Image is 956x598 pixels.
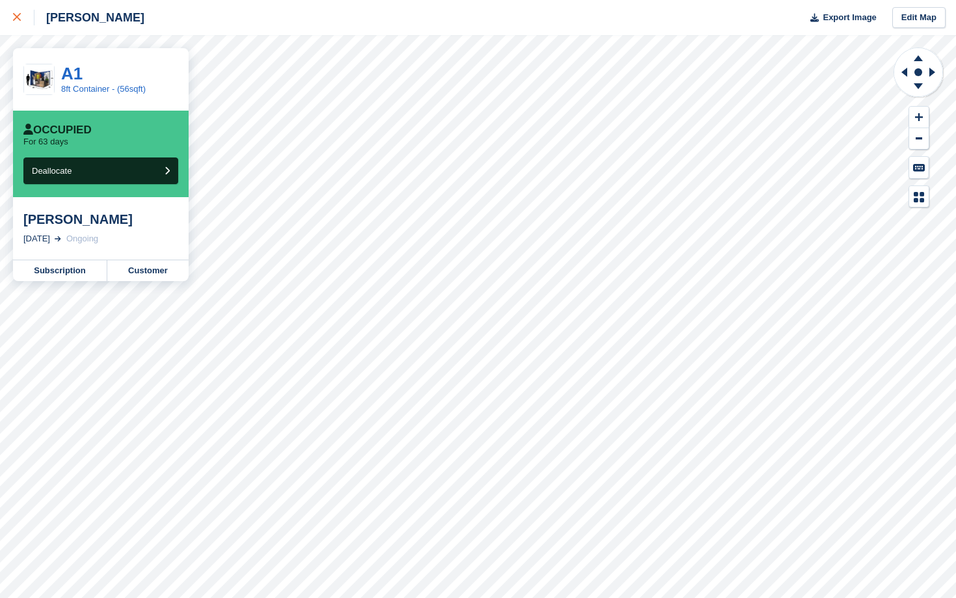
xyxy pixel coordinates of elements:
div: [PERSON_NAME] [34,10,144,25]
div: Occupied [23,124,92,137]
a: A1 [61,64,83,83]
span: Deallocate [32,166,72,176]
button: Keyboard Shortcuts [909,157,929,178]
button: Zoom In [909,107,929,128]
a: Customer [107,260,189,281]
a: Edit Map [892,7,946,29]
div: [DATE] [23,232,50,245]
span: Export Image [823,11,876,24]
p: For 63 days [23,137,68,147]
button: Export Image [803,7,877,29]
div: [PERSON_NAME] [23,211,178,227]
button: Deallocate [23,157,178,184]
a: 8ft Container - (56sqft) [61,84,146,94]
img: Your%20paragraph%20text%20(1).png [24,64,54,94]
button: Zoom Out [909,128,929,150]
a: Subscription [13,260,107,281]
img: arrow-right-light-icn-cde0832a797a2874e46488d9cf13f60e5c3a73dbe684e267c42b8395dfbc2abf.svg [55,236,61,241]
div: Ongoing [66,232,98,245]
button: Map Legend [909,186,929,208]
